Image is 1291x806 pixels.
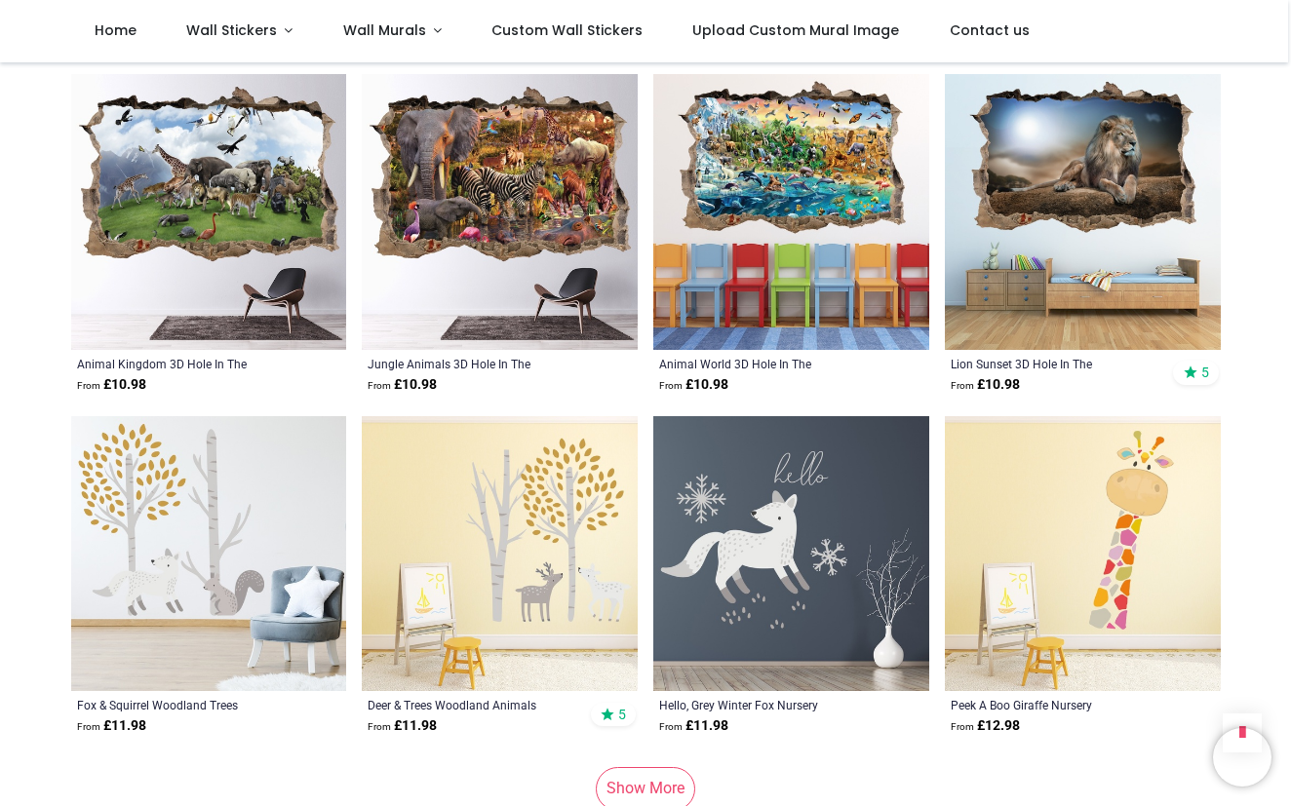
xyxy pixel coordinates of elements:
span: 5 [1201,364,1209,381]
img: Lion Sunset 3D Hole In The Wall Sticker [945,74,1221,350]
span: From [659,380,683,391]
span: Wall Murals [343,20,426,40]
span: From [77,380,100,391]
img: Deer & Trees Woodland Animals Wall Sticker [362,416,638,692]
span: From [368,380,391,391]
strong: £ 10.98 [77,375,146,395]
img: Fox & Squirrel Woodland Trees Wall Sticker [71,416,347,692]
span: From [951,721,974,732]
span: From [368,721,391,732]
span: 5 [618,706,626,723]
a: Fox & Squirrel Woodland Trees [77,697,289,712]
a: Lion Sunset 3D Hole In The [951,356,1162,371]
a: Animal Kingdom 3D Hole In The [77,356,289,371]
strong: £ 11.98 [77,716,146,736]
span: Contact us [950,20,1030,40]
strong: £ 10.98 [951,375,1020,395]
strong: £ 10.98 [368,375,437,395]
img: Animal Kingdom 3D Hole In The Wall Sticker [71,74,347,350]
strong: £ 10.98 [659,375,728,395]
strong: £ 11.98 [368,716,437,736]
img: Animal World 3D Hole In The Wall Sticker [653,74,929,350]
span: Wall Stickers [186,20,277,40]
a: Deer & Trees Woodland Animals [368,697,579,712]
a: Jungle Animals 3D Hole In The [368,356,579,371]
span: Upload Custom Mural Image [692,20,899,40]
span: From [77,721,100,732]
a: Hello, Grey Winter Fox Nursery [659,697,871,712]
strong: £ 11.98 [659,716,728,736]
span: From [659,721,683,732]
span: From [951,380,974,391]
a: Animal World 3D Hole In The [659,356,871,371]
a: Peek A Boo Giraffe Nursery [951,697,1162,712]
span: Custom Wall Stickers [491,20,643,40]
span: Home [95,20,137,40]
strong: £ 12.98 [951,716,1020,736]
img: Hello, Grey Winter Fox Nursery Wall Sticker [653,416,929,692]
iframe: Brevo live chat [1213,728,1271,787]
img: Peek A Boo Giraffe Nursery Wall Sticker [945,416,1221,692]
img: Jungle Animals 3D Hole In The Wall Sticker [362,74,638,350]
